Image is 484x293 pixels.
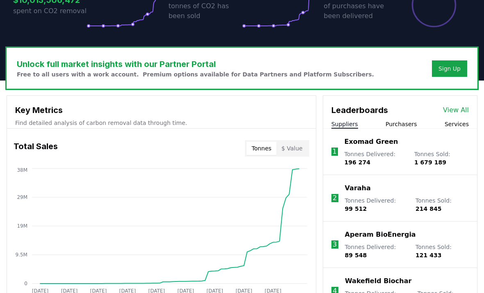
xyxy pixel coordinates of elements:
[15,119,308,127] p: Find detailed analysis of carbon removal data through time.
[416,206,441,212] span: 214 845
[17,58,374,71] h3: Unlock full market insights with our Partner Portal
[345,277,411,286] a: Wakefield Biochar
[333,194,337,203] p: 2
[386,120,417,129] button: Purchasers
[17,195,27,201] tspan: 29M
[345,137,398,147] a: Exomad Green
[414,159,446,166] span: 1 679 189
[333,240,337,250] p: 3
[16,252,27,258] tspan: 9.5M
[14,141,58,157] h3: Total Sales
[247,142,276,155] button: Tonnes
[345,230,416,240] a: Aperam BioEnergia
[345,159,370,166] span: 196 274
[345,150,406,167] p: Tonnes Delivered :
[345,243,408,260] p: Tonnes Delivered :
[416,252,441,259] span: 121 433
[331,104,388,117] h3: Leaderboards
[276,142,308,155] button: $ Value
[333,147,337,157] p: 1
[13,7,87,16] p: spent on CO2 removal
[17,71,374,79] p: Free to all users with a work account. Premium options available for Data Partners and Platform S...
[24,281,27,287] tspan: 0
[17,224,27,229] tspan: 19M
[345,252,367,259] span: 89 548
[17,168,27,173] tspan: 38M
[438,65,461,73] a: Sign Up
[414,150,469,167] p: Tonnes Sold :
[416,243,469,260] p: Tonnes Sold :
[416,197,469,213] p: Tonnes Sold :
[15,104,308,117] h3: Key Metrics
[345,197,408,213] p: Tonnes Delivered :
[345,184,371,194] a: Varaha
[331,120,358,129] button: Suppliers
[324,2,397,21] p: of purchases have been delivered
[432,61,467,77] button: Sign Up
[345,206,367,212] span: 99 512
[445,120,469,129] button: Services
[443,106,469,115] a: View All
[169,2,242,21] p: tonnes of CO2 has been sold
